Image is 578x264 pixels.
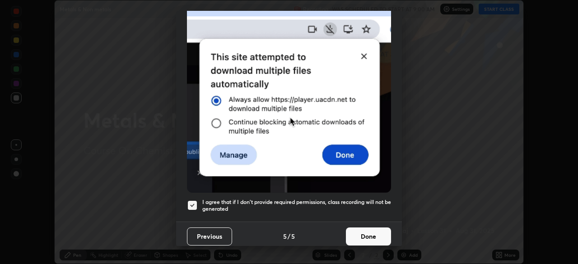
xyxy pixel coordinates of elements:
button: Done [346,227,391,245]
button: Previous [187,227,232,245]
h5: I agree that if I don't provide required permissions, class recording will not be generated [202,199,391,213]
h4: 5 [291,232,295,241]
h4: 5 [283,232,287,241]
h4: / [288,232,290,241]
